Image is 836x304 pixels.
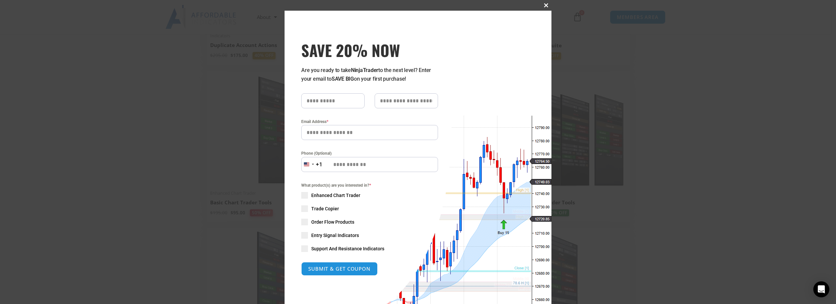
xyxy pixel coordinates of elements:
button: SUBMIT & GET COUPON [301,262,378,276]
label: Order Flow Products [301,219,438,225]
span: Support And Resistance Indicators [311,245,384,252]
span: Order Flow Products [311,219,354,225]
strong: SAVE BIG [332,76,354,82]
label: Phone (Optional) [301,150,438,157]
label: Trade Copier [301,205,438,212]
div: Open Intercom Messenger [813,281,829,297]
button: Selected country [301,157,323,172]
label: Email Address [301,118,438,125]
span: SAVE 20% NOW [301,41,438,59]
span: What product(s) are you interested in? [301,182,438,189]
span: Enhanced Chart Trader [311,192,360,199]
div: +1 [316,160,323,169]
strong: NinjaTrader [351,67,378,73]
span: Entry Signal Indicators [311,232,359,239]
span: Trade Copier [311,205,339,212]
p: Are you ready to take to the next level? Enter your email to on your first purchase! [301,66,438,83]
label: Entry Signal Indicators [301,232,438,239]
label: Support And Resistance Indicators [301,245,438,252]
label: Enhanced Chart Trader [301,192,438,199]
